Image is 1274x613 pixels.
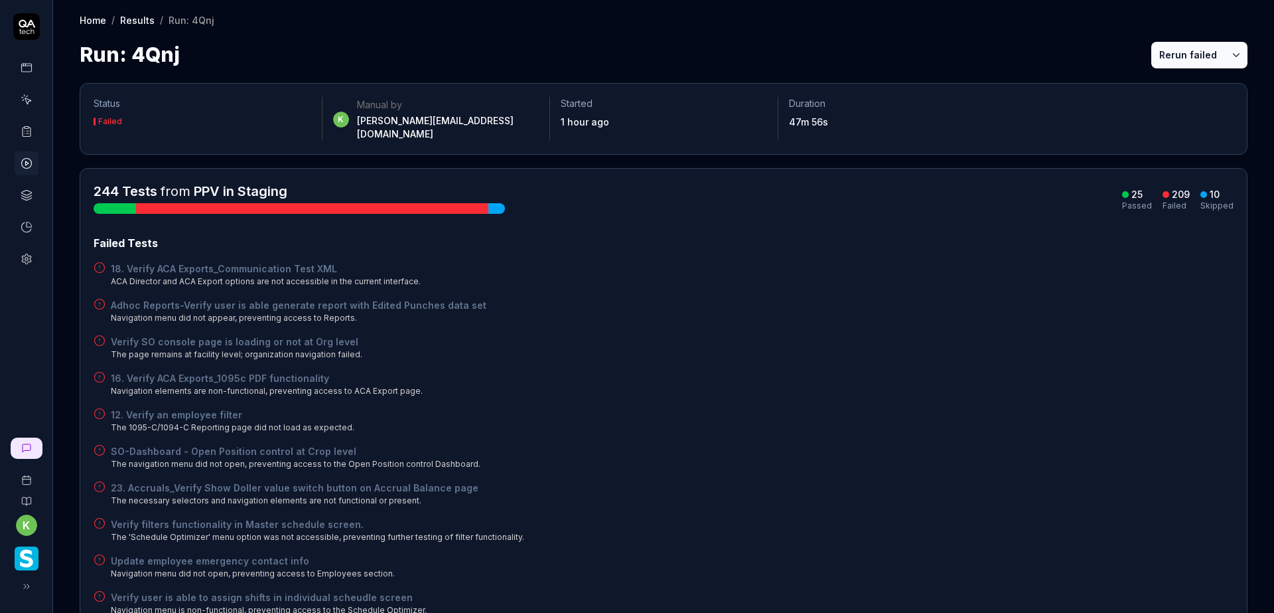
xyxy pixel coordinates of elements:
[80,40,180,70] h1: Run: 4Qnj
[1172,189,1190,201] div: 209
[5,464,47,485] a: Book a call with us
[1151,42,1225,68] button: Rerun failed
[111,13,115,27] div: /
[333,112,349,128] span: k
[357,98,539,112] div: Manual by
[111,568,395,580] div: Navigation menu did not open, preventing access to Employees section.
[194,183,287,199] a: PPV in Staging
[111,298,486,312] a: Adhoc Reports-Verify user is able generate report with Edited Punches data set
[111,335,362,349] a: Verify SO console page is loading or not at Org level
[111,422,354,434] div: The 1095-C/1094-C Reporting page did not load as expected.
[80,13,106,27] a: Home
[1163,202,1190,210] div: Failed
[111,385,423,397] div: Navigation elements are non-functional, preventing access to ACA Export page.
[561,97,767,110] p: Started
[120,13,155,27] a: Results
[15,547,38,570] img: Smartlinx Logo
[1210,189,1220,201] div: 10
[98,118,122,126] div: Failed
[161,183,190,199] span: from
[111,495,478,507] div: The necessary selectors and navigation elements are not functional or present.
[1122,202,1152,210] div: Passed
[16,515,37,536] button: k
[5,485,47,507] a: Documentation
[111,371,423,385] a: 16. Verify ACA Exports_1095c PDF functionality
[111,590,427,604] a: Verify user is able to assign shifts in individual scheudle screen
[160,13,163,27] div: /
[111,444,480,458] a: SO-Dashboard - Open Position control at Crop level
[357,114,539,141] div: [PERSON_NAME][EMAIL_ADDRESS][DOMAIN_NAME]
[1200,202,1234,210] div: Skipped
[111,262,421,276] a: 18. Verify ACA Exports_Communication Test XML
[5,536,47,573] button: Smartlinx Logo
[111,312,486,324] div: Navigation menu did not appear, preventing access to Reports.
[111,554,395,568] a: Update employee emergency contact info
[169,13,214,27] div: Run: 4Qnj
[111,531,524,543] div: The 'Schedule Optimizer' menu option was not accessible, preventing further testing of filter fun...
[111,349,362,361] div: The page remains at facility level; organization navigation failed.
[561,116,609,128] time: 1 hour ago
[111,408,354,422] a: 12. Verify an employee filter
[111,517,524,531] a: Verify filters functionality in Master schedule screen.
[111,276,421,288] div: ACA Director and ACA Export options are not accessible in the current interface.
[94,183,157,199] span: 244 Tests
[1131,189,1143,201] div: 25
[111,458,480,470] div: The navigation menu did not open, preventing access to the Open Position control Dashboard.
[94,235,1234,251] div: Failed Tests
[94,97,311,110] p: Status
[111,481,478,495] a: 23. Accruals_Verify Show Doller value switch button on Accrual Balance page
[789,97,995,110] p: Duration
[789,116,828,128] time: 47m 56s
[11,438,42,459] a: New conversation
